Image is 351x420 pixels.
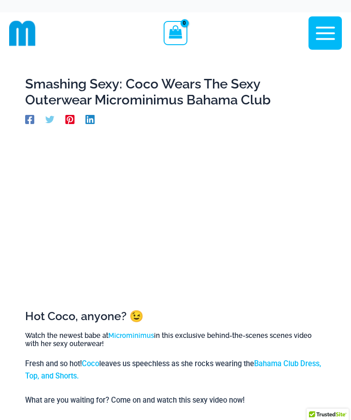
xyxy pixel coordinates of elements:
h6: Watch the newest babe at in this exclusive behind-the-scenes scenes video with her sexy outerwear! [25,332,326,348]
a: Coco [82,359,99,368]
p: Fresh and so hot! leaves us speechless as she rocks wearing the [25,358,326,382]
a: Bahama Club Dress, Top, and Shorts. [25,359,321,380]
a: View Shopping Cart, empty [164,21,187,45]
a: Twitter [45,114,54,124]
a: Facebook [25,114,34,124]
h1: Smashing Sexy: Coco Wears The Sexy Outerwear Microminimus Bahama Club [25,76,326,108]
h2: Hot Coco, anyone? 😉 [25,309,326,324]
a: Microminimus [108,332,154,339]
a: Linkedin [85,114,95,124]
a: Pinterest [65,114,74,124]
img: cropped mm emblem [9,20,36,47]
p: What are you waiting for? Come on and watch this sexy video now! [25,394,326,406]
